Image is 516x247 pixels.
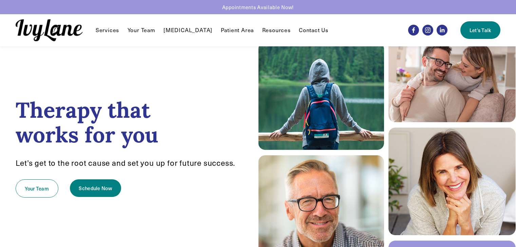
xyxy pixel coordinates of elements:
a: [MEDICAL_DATA] [164,26,212,34]
a: Schedule Now [70,179,121,197]
strong: Therapy that works for you [16,96,158,149]
a: LinkedIn [437,25,447,36]
span: Resources [262,27,291,34]
a: Facebook [408,25,419,36]
a: Let's Talk [460,21,500,39]
span: Let’s get to the root cause and set you up for future success. [16,158,235,168]
a: folder dropdown [96,26,119,34]
a: Instagram [422,25,433,36]
a: Your Team [16,179,58,198]
a: Patient Area [221,26,254,34]
a: Your Team [128,26,155,34]
img: Ivy Lane Counseling &mdash; Therapy that works for you [16,19,83,41]
a: folder dropdown [262,26,291,34]
a: Contact Us [299,26,328,34]
span: Services [96,27,119,34]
